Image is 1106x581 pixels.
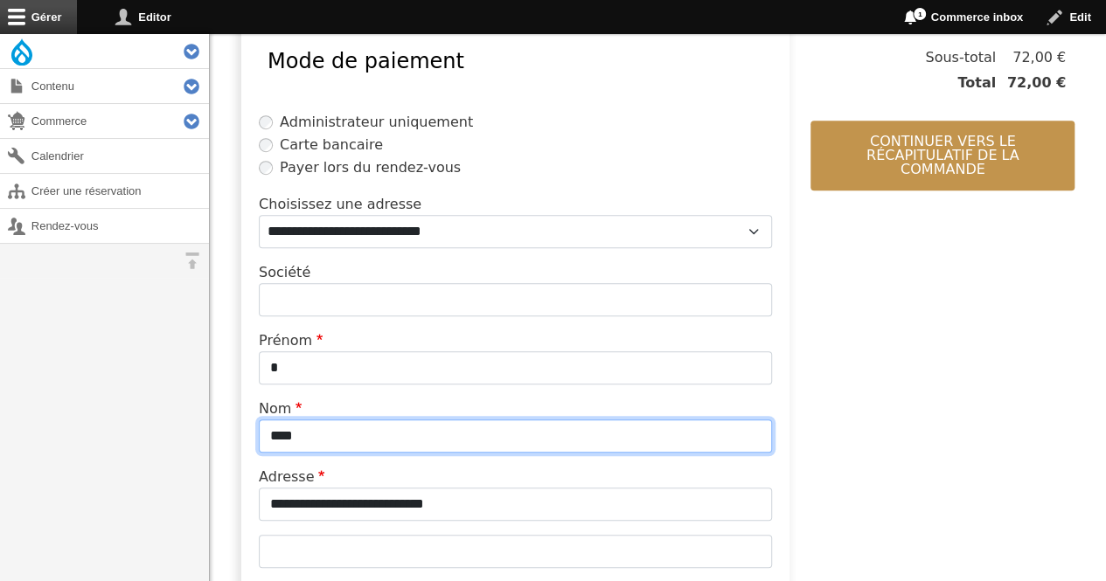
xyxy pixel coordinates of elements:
[259,262,310,283] label: Société
[280,112,473,133] label: Administrateur uniquement
[175,244,209,278] button: Orientation horizontale
[259,467,329,488] label: Adresse
[259,398,306,419] label: Nom
[925,47,996,68] span: Sous-total
[996,73,1066,93] span: 72,00 €
[268,49,464,73] span: Mode de paiement
[996,47,1066,68] span: 72,00 €
[810,121,1075,190] button: Continuer vers le récapitulatif de la commande
[957,73,996,93] span: Total
[259,194,421,215] label: Choisissez une adresse
[913,7,927,21] span: 1
[280,157,461,178] label: Payer lors du rendez-vous
[259,330,327,351] label: Prénom
[280,135,383,156] label: Carte bancaire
